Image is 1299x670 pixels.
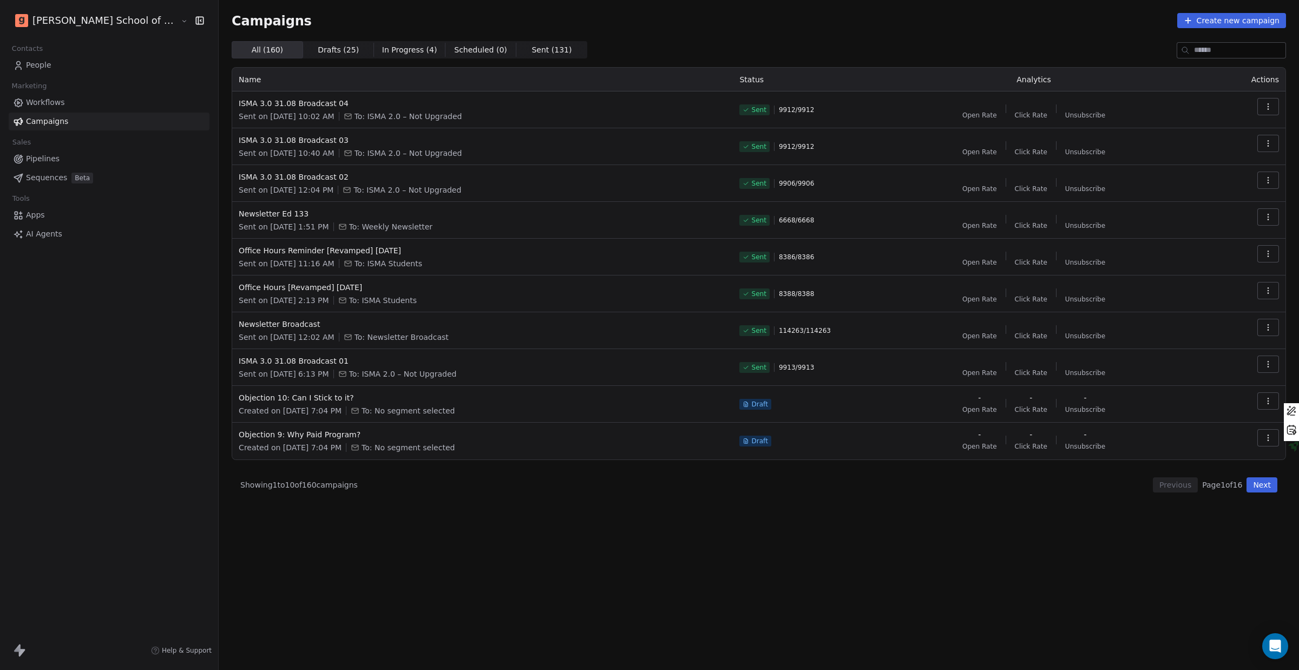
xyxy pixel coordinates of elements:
span: ISMA 3.0 31.08 Broadcast 01 [239,356,726,366]
span: Sent [751,363,766,372]
span: 114263 / 114263 [779,326,831,335]
span: Click Rate [1015,442,1047,451]
span: To: ISMA 2.0 – Not Upgraded [353,185,461,195]
span: Sent on [DATE] 11:16 AM [239,258,334,269]
span: Sent on [DATE] 1:51 PM [239,221,329,232]
span: [PERSON_NAME] School of Finance LLP [32,14,178,28]
span: Sent ( 131 ) [532,44,572,56]
span: Office Hours Reminder [Revamped] [DATE] [239,245,726,256]
div: Open Intercom Messenger [1262,633,1288,659]
span: - [1084,392,1086,403]
a: Workflows [9,94,209,111]
span: Unsubscribe [1065,369,1105,377]
span: - [1029,429,1032,440]
span: To: ISMA Students [355,258,422,269]
a: Pipelines [9,150,209,168]
span: Unsubscribe [1065,111,1105,120]
span: 9906 / 9906 [779,179,814,188]
span: Workflows [26,97,65,108]
span: Open Rate [962,258,997,267]
span: Sent on [DATE] 12:04 PM [239,185,333,195]
span: Created on [DATE] 7:04 PM [239,405,342,416]
span: ISMA 3.0 31.08 Broadcast 04 [239,98,726,109]
span: To: Newsletter Broadcast [355,332,449,343]
span: Contacts [7,41,48,57]
span: Click Rate [1015,295,1047,304]
button: Next [1246,477,1277,492]
span: Sequences [26,172,67,183]
span: Pipelines [26,153,60,165]
img: Goela%20School%20Logos%20(4).png [15,14,28,27]
span: 9912 / 9912 [779,142,814,151]
a: Help & Support [151,646,212,655]
span: Sales [8,134,36,150]
span: Tools [8,191,34,207]
span: Sent [751,216,766,225]
span: ISMA 3.0 31.08 Broadcast 03 [239,135,726,146]
span: Click Rate [1015,185,1047,193]
span: Unsubscribe [1065,332,1105,340]
span: Open Rate [962,221,997,230]
span: Unsubscribe [1065,258,1105,267]
span: Unsubscribe [1065,148,1105,156]
a: People [9,56,209,74]
span: - [978,429,981,440]
span: Campaigns [26,116,68,127]
span: Open Rate [962,405,997,414]
th: Actions [1199,68,1285,91]
span: Showing 1 to 10 of 160 campaigns [240,479,358,490]
span: Office Hours [Revamped] [DATE] [239,282,726,293]
span: Open Rate [962,442,997,451]
span: In Progress ( 4 ) [382,44,437,56]
span: ISMA 3.0 31.08 Broadcast 02 [239,172,726,182]
th: Status [733,68,868,91]
a: SequencesBeta [9,169,209,187]
a: Apps [9,206,209,224]
span: Sent on [DATE] 12:02 AM [239,332,334,343]
span: Click Rate [1015,405,1047,414]
span: Sent [751,290,766,298]
button: [PERSON_NAME] School of Finance LLP [13,11,173,30]
span: Click Rate [1015,332,1047,340]
span: 9912 / 9912 [779,106,814,114]
span: Sent [751,326,766,335]
span: Click Rate [1015,369,1047,377]
span: Apps [26,209,45,221]
span: Sent on [DATE] 6:13 PM [239,369,329,379]
span: Open Rate [962,332,997,340]
span: Click Rate [1015,221,1047,230]
span: Unsubscribe [1065,185,1105,193]
span: To: No segment selected [362,442,455,453]
span: Sent on [DATE] 10:02 AM [239,111,334,122]
span: Unsubscribe [1065,295,1105,304]
span: Click Rate [1015,258,1047,267]
span: To: ISMA Students [349,295,417,306]
span: Sent [751,179,766,188]
span: Unsubscribe [1065,442,1105,451]
span: Newsletter Broadcast [239,319,726,330]
span: Created on [DATE] 7:04 PM [239,442,342,453]
span: - [978,392,981,403]
span: Unsubscribe [1065,221,1105,230]
span: Open Rate [962,111,997,120]
span: Objection 10: Can I Stick to it? [239,392,726,403]
span: Objection 9: Why Paid Program? [239,429,726,440]
span: To: ISMA 2.0 – Not Upgraded [355,148,462,159]
span: Sent [751,142,766,151]
span: - [1029,392,1032,403]
span: Open Rate [962,148,997,156]
span: Scheduled ( 0 ) [454,44,507,56]
a: AI Agents [9,225,209,243]
span: 9913 / 9913 [779,363,814,372]
span: To: ISMA 2.0 – Not Upgraded [349,369,457,379]
span: Newsletter Ed 133 [239,208,726,219]
span: - [1084,429,1086,440]
span: To: ISMA 2.0 – Not Upgraded [355,111,462,122]
span: Draft [751,400,767,409]
span: Marketing [7,78,51,94]
button: Previous [1153,477,1198,492]
span: People [26,60,51,71]
span: Draft [751,437,767,445]
span: Open Rate [962,185,997,193]
span: Open Rate [962,369,997,377]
